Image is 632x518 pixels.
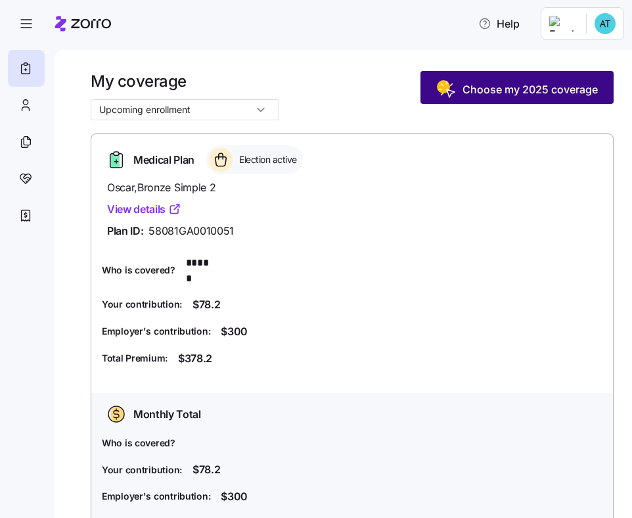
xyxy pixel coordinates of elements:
span: Oscar , Bronze Simple 2 [107,179,597,196]
span: Who is covered? [102,264,175,277]
img: Employer logo [549,16,576,32]
span: Plan ID: [107,223,143,239]
span: Monthly Total [133,406,201,423]
span: Total Premium: [102,352,168,365]
span: $78.2 [192,296,220,313]
span: Employer's contribution: [102,490,210,503]
span: Who is covered? [102,436,175,450]
span: Help [478,16,520,32]
span: Medical Plan [133,152,194,168]
span: $378.2 [178,350,212,367]
span: $300 [221,323,248,340]
span: $300 [221,488,248,505]
span: Choose my 2025 coverage [463,82,598,97]
a: View details [107,201,181,218]
span: $78.2 [192,461,220,478]
h1: My coverage [91,71,279,91]
span: Election active [235,153,297,166]
img: 119da9b09e10e96eb69a6652d8b44c65 [595,13,616,34]
button: Choose my 2025 coverage [420,71,614,104]
span: Employer's contribution: [102,325,210,338]
button: Help [468,11,530,37]
span: 58081GA0010051 [148,223,234,239]
span: Your contribution: [102,463,182,477]
span: Your contribution: [102,298,182,311]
